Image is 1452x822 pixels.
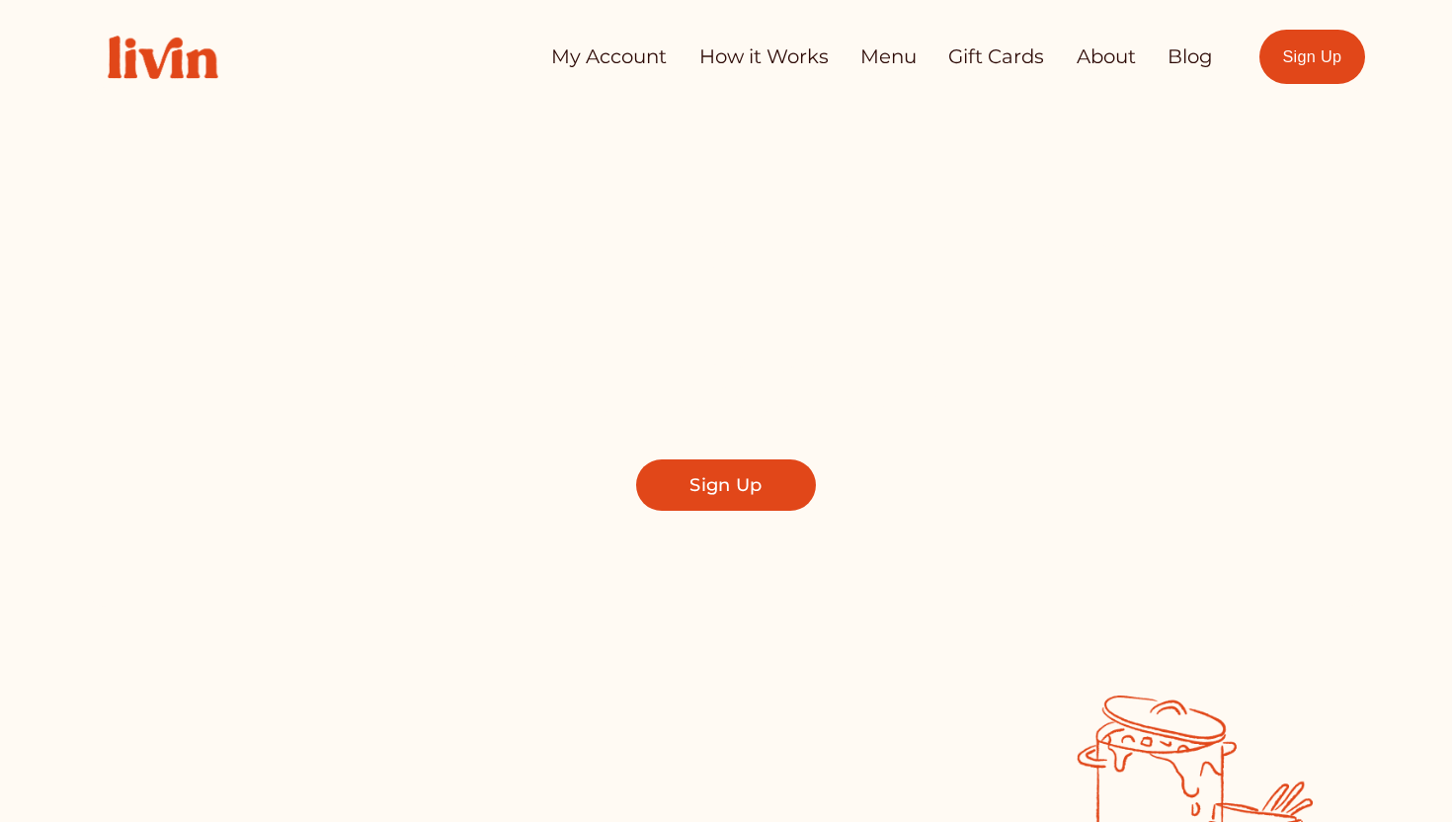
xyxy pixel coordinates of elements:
a: How it Works [699,38,829,77]
a: My Account [551,38,667,77]
a: Blog [1168,38,1213,77]
span: Find a local chef who prepares customized, healthy meals in your kitchen [401,333,1051,419]
span: Take Back Your Evenings [311,205,1142,301]
a: Gift Cards [948,38,1044,77]
a: About [1077,38,1136,77]
a: Sign Up [1259,30,1365,84]
a: Sign Up [636,459,815,511]
a: Menu [860,38,917,77]
img: Livin [87,15,239,100]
